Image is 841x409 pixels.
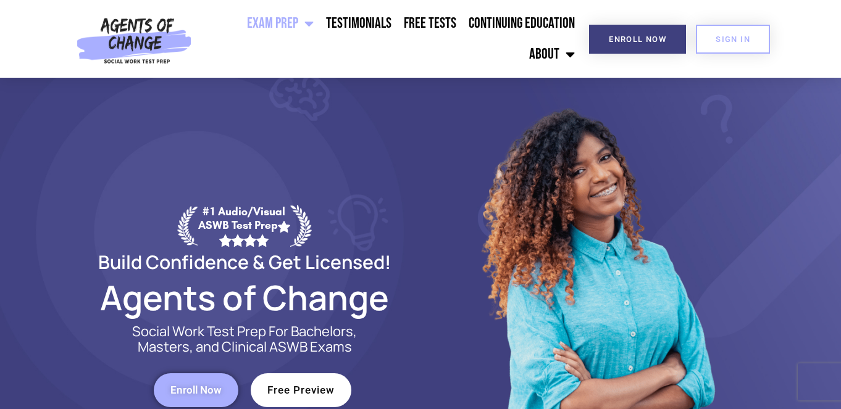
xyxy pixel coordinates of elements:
[462,8,581,39] a: Continuing Education
[696,25,770,54] a: SIGN IN
[170,385,222,395] span: Enroll Now
[118,324,371,355] p: Social Work Test Prep For Bachelors, Masters, and Clinical ASWB Exams
[609,35,666,43] span: Enroll Now
[398,8,462,39] a: Free Tests
[589,25,686,54] a: Enroll Now
[716,35,750,43] span: SIGN IN
[251,373,351,407] a: Free Preview
[197,8,582,70] nav: Menu
[198,205,290,246] div: #1 Audio/Visual ASWB Test Prep
[154,373,238,407] a: Enroll Now
[241,8,320,39] a: Exam Prep
[69,283,420,312] h2: Agents of Change
[523,39,581,70] a: About
[267,385,335,395] span: Free Preview
[320,8,398,39] a: Testimonials
[69,253,420,271] h2: Build Confidence & Get Licensed!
